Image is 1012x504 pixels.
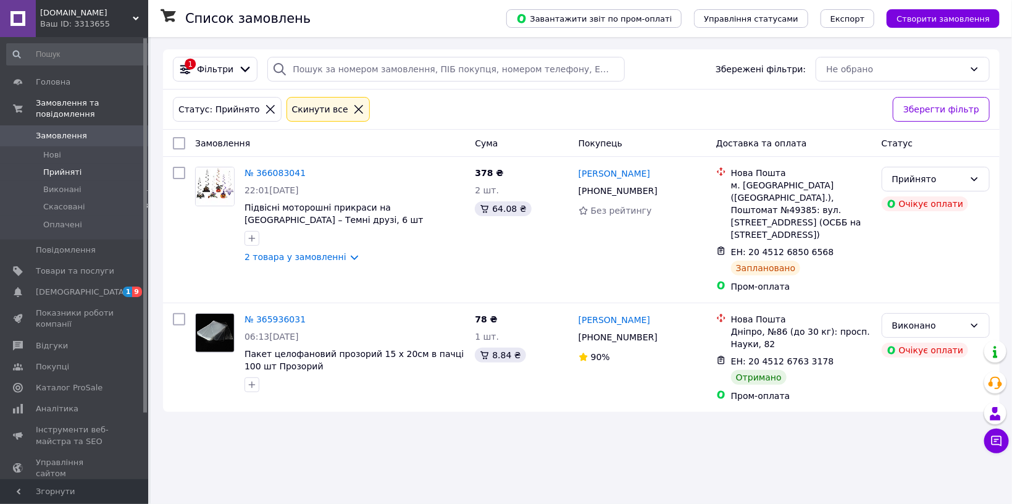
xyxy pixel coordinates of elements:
[731,247,834,257] span: ЕН: 20 4512 6850 6568
[43,184,82,195] span: Виконані
[475,138,498,148] span: Cума
[882,138,913,148] span: Статус
[731,356,834,366] span: ЕН: 20 4512 6763 3178
[40,7,133,19] span: strong.market.in.ua
[43,167,82,178] span: Прийняті
[267,57,625,82] input: Пошук за номером замовлення, ПІБ покупця, номером телефону, Email, номером накладної
[40,19,148,30] div: Ваш ID: 3313655
[731,280,872,293] div: Пром-оплата
[36,424,114,447] span: Інструменти веб-майстра та SEO
[245,314,306,324] a: № 365936031
[185,11,311,26] h1: Список замовлень
[882,196,969,211] div: Очікує оплати
[36,340,68,351] span: Відгуки
[576,329,660,346] div: [PHONE_NUMBER]
[245,332,299,342] span: 06:13[DATE]
[830,14,865,23] span: Експорт
[36,403,78,414] span: Аналітика
[475,348,525,363] div: 8.84 ₴
[36,266,114,277] span: Товари та послуги
[197,63,233,75] span: Фільтри
[591,352,610,362] span: 90%
[516,13,672,24] span: Завантажити звіт по пром-оплаті
[874,13,1000,23] a: Створити замовлення
[897,14,990,23] span: Створити замовлення
[506,9,682,28] button: Завантажити звіт по пром-оплаті
[716,138,807,148] span: Доставка та оплата
[36,287,127,298] span: [DEMOGRAPHIC_DATA]
[43,201,85,212] span: Скасовані
[245,349,464,371] a: Пакет целофановий прозорий 15 х 20см в пачці 100 шт Прозорий
[731,179,872,241] div: м. [GEOGRAPHIC_DATA] ([GEOGRAPHIC_DATA].), Поштомат №49385: вул. [STREET_ADDRESS] (ОСББ на [STREE...
[475,168,503,178] span: 378 ₴
[176,103,262,116] div: Статус: Прийнято
[579,314,650,326] a: [PERSON_NAME]
[36,77,70,88] span: Головна
[36,308,114,330] span: Показники роботи компанії
[36,457,114,479] span: Управління сайтом
[245,185,299,195] span: 22:01[DATE]
[893,97,990,122] button: Зберегти фільтр
[826,62,964,76] div: Не обрано
[245,168,306,178] a: № 366083041
[731,325,872,350] div: Дніпро, №86 (до 30 кг): просп. Науки, 82
[887,9,1000,28] button: Створити замовлення
[821,9,875,28] button: Експорт
[290,103,351,116] div: Cкинути все
[36,245,96,256] span: Повідомлення
[892,319,964,332] div: Виконано
[475,314,497,324] span: 78 ₴
[245,252,346,262] a: 2 товара у замовленні
[704,14,798,23] span: Управління статусами
[196,167,234,206] img: Фото товару
[694,9,808,28] button: Управління статусами
[245,203,424,225] a: Підвісні моторошні прикраси на [GEOGRAPHIC_DATA] – Темні друзі, 6 шт
[475,201,531,216] div: 64.08 ₴
[36,130,87,141] span: Замовлення
[123,287,133,297] span: 1
[882,343,969,358] div: Очікує оплати
[903,103,979,116] span: Зберегти фільтр
[892,172,964,186] div: Прийнято
[731,390,872,402] div: Пром-оплата
[576,182,660,199] div: [PHONE_NUMBER]
[984,429,1009,453] button: Чат з покупцем
[731,370,787,385] div: Отримано
[43,219,82,230] span: Оплачені
[731,313,872,325] div: Нова Пошта
[591,206,652,216] span: Без рейтингу
[475,185,499,195] span: 2 шт.
[195,167,235,206] a: Фото товару
[36,361,69,372] span: Покупці
[195,138,250,148] span: Замовлення
[716,63,806,75] span: Збережені фільтри:
[43,149,61,161] span: Нові
[579,138,622,148] span: Покупець
[195,313,235,353] a: Фото товару
[196,314,234,352] img: Фото товару
[132,287,142,297] span: 9
[579,167,650,180] a: [PERSON_NAME]
[36,98,148,120] span: Замовлення та повідомлення
[731,261,801,275] div: Заплановано
[475,332,499,342] span: 1 шт.
[36,382,102,393] span: Каталог ProSale
[731,167,872,179] div: Нова Пошта
[6,43,154,65] input: Пошук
